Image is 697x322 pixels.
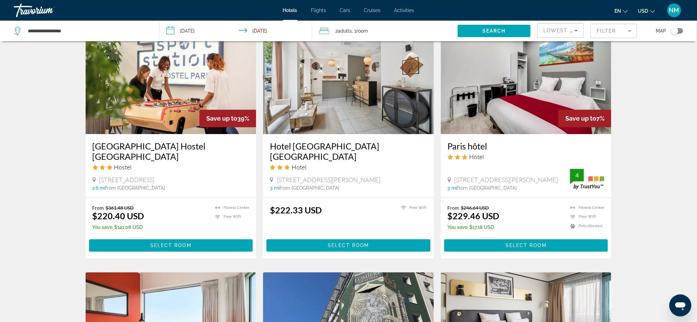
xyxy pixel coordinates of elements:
[270,205,322,215] ins: $222.33 USD
[86,24,257,134] img: Hotel image
[106,185,165,191] span: from [GEOGRAPHIC_DATA]
[457,185,517,191] span: from [GEOGRAPHIC_DATA]
[357,28,368,34] span: Room
[615,6,628,16] button: Change language
[14,1,83,19] a: Travorium
[666,28,683,34] button: Toggle map
[455,176,558,184] span: [STREET_ADDRESS][PERSON_NAME]
[212,205,249,211] li: Fitness Center
[92,205,104,211] span: From
[270,141,427,162] a: Hotel [GEOGRAPHIC_DATA] [GEOGRAPHIC_DATA]
[292,163,306,171] span: Hotel
[448,141,605,151] a: Paris hôtel
[206,115,237,122] span: Save up to
[328,243,369,248] span: Select Room
[92,163,250,171] div: 3 star Hostel
[565,115,596,122] span: Save up to
[394,8,414,13] a: Activities
[398,205,427,211] li: Free WiFi
[199,110,256,127] div: 39%
[92,224,144,230] p: $141.08 USD
[311,8,326,13] a: Flights
[270,185,280,191] span: 3 mi
[212,214,249,220] li: Free WiFi
[448,224,468,230] span: You save
[638,6,655,16] button: Change currency
[448,185,457,191] span: 3 mi
[448,205,459,211] span: From
[567,205,605,211] li: Fitness Center
[570,169,605,189] img: trustyou-badge.svg
[482,28,506,34] span: Search
[364,8,381,13] a: Cruises
[277,176,380,184] span: [STREET_ADDRESS][PERSON_NAME]
[283,8,297,13] a: Hotels
[336,26,352,36] span: 2
[543,26,578,35] mat-select: Sort by
[669,295,691,317] iframe: Кнопка запуска окна обмена сообщениями
[160,21,312,41] button: Check-in date: Oct 4, 2025 Check-out date: Oct 6, 2025
[665,3,683,18] button: User Menu
[558,110,611,127] div: 7%
[352,26,368,36] span: , 1
[669,7,679,14] span: NM
[543,28,587,33] span: Lowest Price
[448,224,500,230] p: $17.18 USD
[441,24,612,134] img: Hotel image
[448,153,605,160] div: 3 star Hotel
[99,176,155,184] span: [STREET_ADDRESS]
[266,241,431,248] a: Select Room
[89,241,253,248] a: Select Room
[461,205,489,211] del: $246.64 USD
[150,243,192,248] span: Select Room
[458,25,531,37] button: Search
[570,171,584,179] div: 4
[92,211,144,221] ins: $220.40 USD
[567,223,605,229] li: Pets Allowed
[106,205,134,211] del: $361.48 USD
[469,153,484,160] span: Hotel
[270,163,427,171] div: 3 star Hotel
[114,163,132,171] span: Hostel
[448,211,500,221] ins: $229.46 USD
[92,224,113,230] span: You save
[266,239,431,252] button: Select Room
[280,185,339,191] span: from [GEOGRAPHIC_DATA]
[338,28,352,34] span: Adults
[89,239,253,252] button: Select Room
[92,185,106,191] span: 2.6 mi
[92,141,250,162] a: [GEOGRAPHIC_DATA] Hostel [GEOGRAPHIC_DATA]
[340,8,350,13] a: Cars
[505,243,547,248] span: Select Room
[312,21,458,41] button: Travelers: 2 adults, 0 children
[638,8,649,14] span: USD
[444,241,608,248] a: Select Room
[591,23,637,38] button: Filter
[263,24,434,134] img: Hotel image
[444,239,608,252] button: Select Room
[615,8,621,14] span: en
[656,26,666,36] span: Map
[567,214,605,220] li: Free WiFi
